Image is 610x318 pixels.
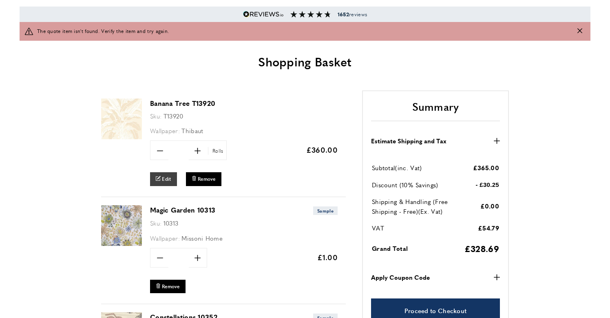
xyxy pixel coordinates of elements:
span: £365.00 [473,163,499,172]
span: Wallpaper: [150,234,180,242]
img: Reviews.io 5 stars [243,11,284,18]
span: Shopping Basket [258,53,352,70]
span: Shipping & Handling (Free Shipping - Free) [372,197,448,215]
img: Magic Garden 10313 [101,205,142,246]
span: 10313 [164,219,179,227]
a: Magic Garden 10313 [150,205,215,215]
a: Edit Banana Tree T13920 [150,172,177,186]
span: £360.00 [306,145,338,155]
span: Wallpaper: [150,126,180,135]
a: Banana Tree T13920 [101,134,142,140]
h2: Summary [371,99,500,121]
td: - £30.25 [464,180,499,196]
span: £328.69 [464,242,499,254]
a: Banana Tree T13920 [150,99,215,108]
a: Magic Garden 10313 [101,240,142,247]
span: (inc. Vat) [395,163,422,172]
span: reviews [338,11,367,18]
span: Sku: [150,219,161,227]
strong: 1652 [338,11,349,18]
td: Discount (10% Savings) [372,180,464,196]
span: Missoni Home [181,234,223,242]
span: VAT [372,224,384,232]
span: £1.00 [317,252,338,262]
span: The quote item isn't found. Verify the item and try again. [37,27,169,35]
span: Remove [198,175,216,182]
button: Apply Coupon Code [371,272,500,282]
span: Sample [313,206,338,215]
span: T13920 [164,112,183,120]
button: Remove Banana Tree T13920 [186,172,221,186]
span: £54.79 [478,224,499,232]
button: Remove Magic Garden 10313 [150,280,186,293]
span: Grand Total [372,244,408,252]
button: Estimate Shipping and Tax [371,136,500,146]
span: Remove [162,283,180,290]
img: Reviews section [290,11,331,18]
strong: Apply Coupon Code [371,272,430,282]
span: Subtotal [372,163,395,172]
span: Thibaut [181,126,203,135]
span: (Ex. Vat) [418,207,443,215]
span: £0.00 [480,202,499,210]
strong: Estimate Shipping and Tax [371,136,446,146]
button: Close message [577,27,582,35]
span: Rolls [208,147,225,155]
img: Banana Tree T13920 [101,99,142,139]
span: Sku: [150,112,161,120]
span: Edit [162,175,171,182]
